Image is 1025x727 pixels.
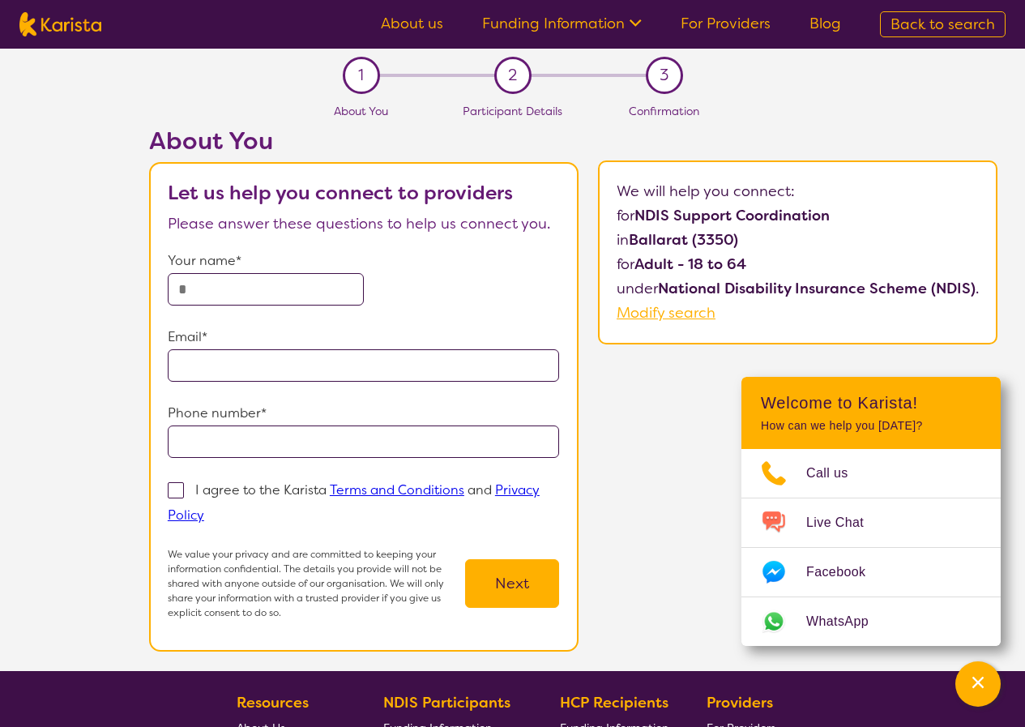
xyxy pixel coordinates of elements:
a: For Providers [681,14,771,33]
span: Call us [806,461,868,485]
span: 3 [660,63,668,88]
p: Please answer these questions to help us connect you. [168,212,560,236]
a: Back to search [880,11,1006,37]
span: About You [334,104,388,118]
p: for [617,252,979,276]
h2: Welcome to Karista! [761,393,981,413]
span: Live Chat [806,511,883,535]
button: Next [465,559,559,608]
span: 1 [358,63,364,88]
p: How can we help you [DATE]? [761,419,981,433]
div: Channel Menu [741,377,1001,646]
a: About us [381,14,443,33]
button: Channel Menu [955,661,1001,707]
p: Email* [168,325,560,349]
span: Facebook [806,560,885,584]
p: We will help you connect: [617,179,979,203]
a: Modify search [617,303,715,323]
b: Resources [237,693,309,712]
a: Funding Information [482,14,642,33]
b: HCP Recipients [560,693,668,712]
p: I agree to the Karista and [168,481,540,524]
b: Let us help you connect to providers [168,180,513,206]
p: in [617,228,979,252]
p: under . [617,276,979,301]
span: Confirmation [629,104,699,118]
p: Your name* [168,249,560,273]
span: WhatsApp [806,609,888,634]
b: NDIS Support Coordination [634,206,830,225]
span: Back to search [890,15,995,34]
p: We value your privacy and are committed to keeping your information confidential. The details you... [168,547,466,620]
span: 2 [508,63,517,88]
a: Privacy Policy [168,481,540,524]
b: Adult - 18 to 64 [634,254,746,274]
ul: Choose channel [741,449,1001,646]
p: Phone number* [168,401,560,426]
span: Participant Details [463,104,562,118]
b: Ballarat (3350) [629,230,738,250]
a: Blog [809,14,841,33]
a: Web link opens in a new tab. [741,597,1001,646]
b: National Disability Insurance Scheme (NDIS) [658,279,976,298]
a: Terms and Conditions [330,481,464,498]
b: Providers [707,693,773,712]
p: for [617,203,979,228]
img: Karista logo [19,12,101,36]
h2: About You [149,126,579,156]
b: NDIS Participants [383,693,510,712]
